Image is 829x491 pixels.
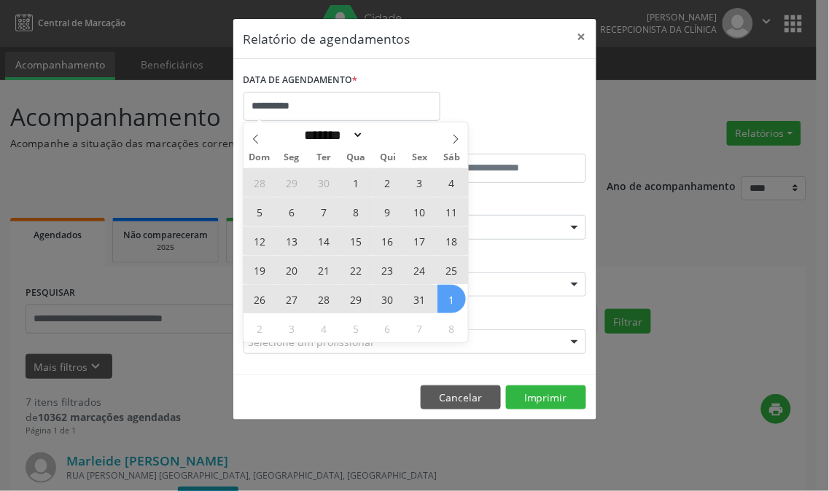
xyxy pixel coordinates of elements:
[245,227,273,255] span: Outubro 12, 2025
[364,127,412,143] input: Year
[405,168,434,197] span: Outubro 3, 2025
[372,153,404,162] span: Qui
[309,197,338,226] span: Outubro 7, 2025
[437,197,466,226] span: Outubro 11, 2025
[421,385,501,410] button: Cancelar
[244,69,358,92] label: DATA DE AGENDAMENTO
[567,19,596,55] button: Close
[308,153,340,162] span: Ter
[373,197,402,226] span: Outubro 9, 2025
[437,227,466,255] span: Outubro 18, 2025
[341,314,370,342] span: Novembro 5, 2025
[405,314,434,342] span: Novembro 7, 2025
[245,197,273,226] span: Outubro 5, 2025
[277,285,305,313] span: Outubro 27, 2025
[309,168,338,197] span: Setembro 30, 2025
[437,256,466,284] span: Outubro 25, 2025
[373,256,402,284] span: Outubro 23, 2025
[277,227,305,255] span: Outubro 13, 2025
[309,314,338,342] span: Novembro 4, 2025
[373,168,402,197] span: Outubro 2, 2025
[341,285,370,313] span: Outubro 29, 2025
[405,256,434,284] span: Outubro 24, 2025
[373,227,402,255] span: Outubro 16, 2025
[437,314,466,342] span: Novembro 8, 2025
[373,314,402,342] span: Novembro 6, 2025
[245,256,273,284] span: Outubro 19, 2025
[419,131,586,154] label: ATÉ
[373,285,402,313] span: Outubro 30, 2025
[341,168,370,197] span: Outubro 1, 2025
[405,285,434,313] span: Outubro 31, 2025
[245,168,273,197] span: Setembro 28, 2025
[405,197,434,226] span: Outubro 10, 2025
[309,285,338,313] span: Outubro 28, 2025
[276,153,308,162] span: Seg
[277,256,305,284] span: Outubro 20, 2025
[277,168,305,197] span: Setembro 29, 2025
[245,314,273,342] span: Novembro 2, 2025
[300,127,364,143] select: Month
[244,29,410,48] h5: Relatório de agendamentos
[341,197,370,226] span: Outubro 8, 2025
[404,153,436,162] span: Sex
[309,256,338,284] span: Outubro 21, 2025
[245,285,273,313] span: Outubro 26, 2025
[437,285,466,313] span: Novembro 1, 2025
[244,153,276,162] span: Dom
[436,153,468,162] span: Sáb
[277,197,305,226] span: Outubro 6, 2025
[437,168,466,197] span: Outubro 4, 2025
[341,227,370,255] span: Outubro 15, 2025
[340,153,372,162] span: Qua
[506,385,586,410] button: Imprimir
[309,227,338,255] span: Outubro 14, 2025
[405,227,434,255] span: Outubro 17, 2025
[277,314,305,342] span: Novembro 3, 2025
[341,256,370,284] span: Outubro 22, 2025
